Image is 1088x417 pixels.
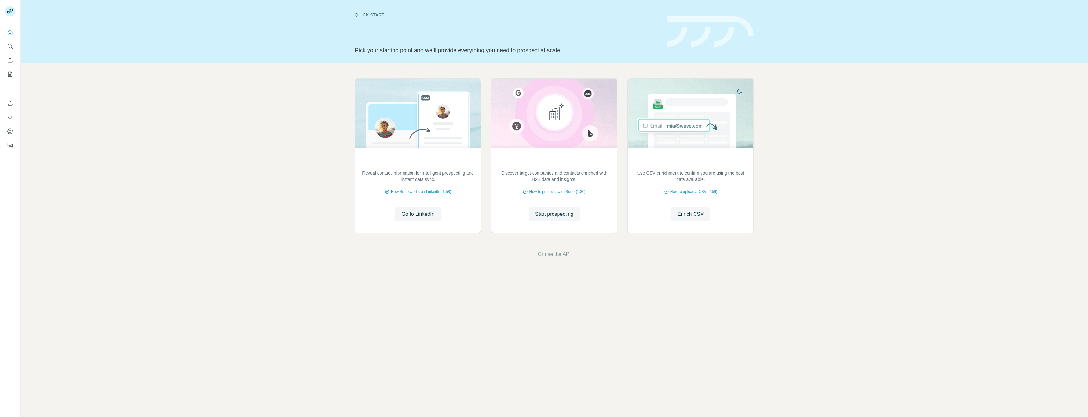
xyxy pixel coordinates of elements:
[670,189,717,195] span: How to upload a CSV (2:59)
[667,16,754,47] img: banner
[491,79,617,148] img: Identify target accounts
[362,170,474,183] p: Reveal contact information for intelligent prospecting and instant data sync.
[498,170,611,183] p: Discover target companies and contacts enriched with B2B data and insights.
[627,79,754,148] img: Enrich your contact lists
[355,29,660,42] h1: Let’s prospect together
[5,68,15,80] button: My lists
[654,157,727,166] h2: Enrich your contact lists
[529,207,580,221] button: Start prospecting
[5,140,15,151] button: Feedback
[634,170,747,183] p: Use CSV enrichment to confirm you are using the best data available.
[535,210,573,218] span: Start prospecting
[538,251,571,258] button: Or use the API
[391,189,451,195] span: How Surfe works on LinkedIn (1:58)
[5,112,15,123] button: Use Surfe API
[355,46,660,55] p: Pick your starting point and we’ll provide everything you need to prospect at scale.
[5,126,15,137] button: Dashboard
[395,207,441,221] button: Go to LinkedIn
[401,210,434,218] span: Go to LinkedIn
[677,210,704,218] span: Enrich CSV
[386,157,450,166] h2: Prospect on LinkedIn
[5,54,15,66] button: Enrich CSV
[5,40,15,52] button: Search
[355,79,481,148] img: Prospect on LinkedIn
[355,12,660,18] div: Quick start
[671,207,710,221] button: Enrich CSV
[5,98,15,109] button: Use Surfe on LinkedIn
[529,189,585,195] span: How to prospect with Surfe (1:30)
[5,27,15,38] button: Quick start
[519,157,590,166] h2: Identify target accounts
